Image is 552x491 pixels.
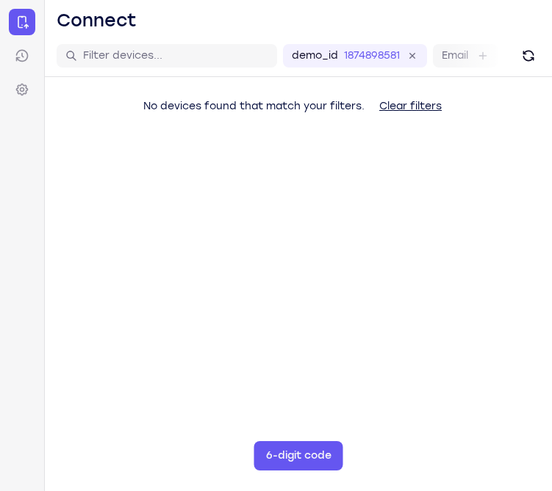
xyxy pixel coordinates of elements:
button: Refresh [517,44,540,68]
input: Filter devices... [83,48,268,63]
a: Settings [9,76,35,103]
a: Connect [9,9,35,35]
label: Email [442,48,468,63]
label: demo_id [292,48,338,63]
button: 6-digit code [254,441,343,470]
h1: Connect [57,9,137,32]
span: No devices found that match your filters. [143,100,365,112]
button: Clear filters [368,92,454,121]
a: Sessions [9,43,35,69]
